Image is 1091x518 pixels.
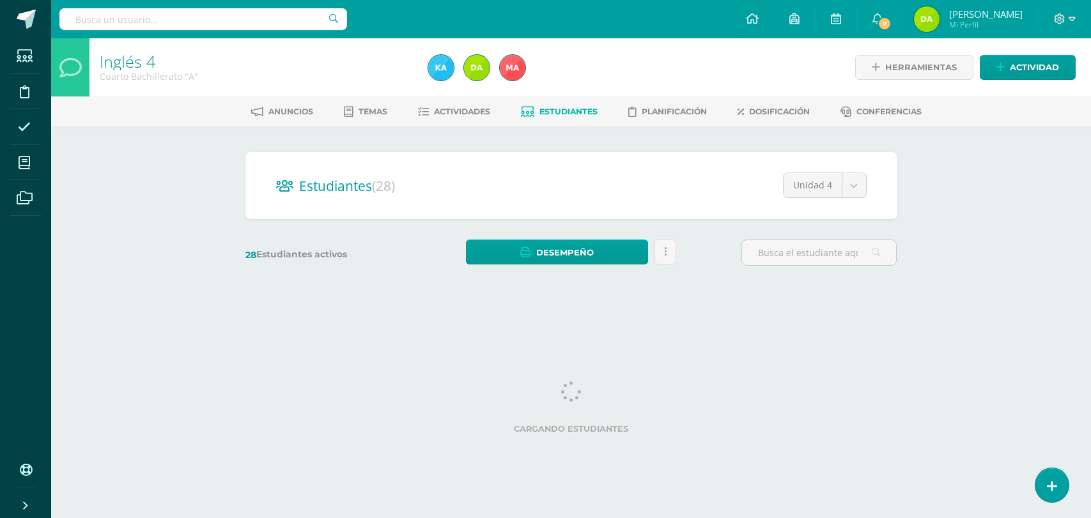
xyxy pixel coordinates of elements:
span: 28 [245,249,256,261]
input: Busca el estudiante aquí... [742,240,896,265]
span: 7 [878,17,892,31]
h1: Inglés 4 [100,52,413,70]
a: Planificación [628,102,707,122]
a: Anuncios [251,102,313,122]
img: 786e783610561c3eb27341371ea08d67.png [464,55,490,80]
span: Anuncios [268,107,313,116]
span: Estudiantes [539,107,598,116]
span: Temas [359,107,387,116]
a: Dosificación [738,102,810,122]
span: [PERSON_NAME] [949,8,1023,20]
a: Temas [344,102,387,122]
a: Estudiantes [521,102,598,122]
a: Inglés 4 [100,50,155,72]
a: Actividades [418,102,490,122]
a: Unidad 4 [784,173,866,197]
img: 0183f867e09162c76e2065f19ee79ccf.png [500,55,525,80]
span: Unidad 4 [793,173,832,197]
a: Herramientas [855,55,973,80]
label: Cargando estudiantes [251,424,892,434]
span: Dosificación [749,107,810,116]
div: Cuarto Bachillerato 'A' [100,70,413,82]
span: Herramientas [885,56,957,79]
span: Actividades [434,107,490,116]
span: Estudiantes [299,177,395,195]
a: Desempeño [466,240,648,264]
a: Conferencias [840,102,922,122]
span: Mi Perfil [949,19,1023,30]
img: 258196113818b181416f1cb94741daed.png [428,55,454,80]
span: (28) [372,177,395,195]
label: Estudiantes activos [245,248,401,261]
input: Busca un usuario... [59,8,347,30]
span: Actividad [1010,56,1059,79]
span: Planificación [642,107,707,116]
span: Desempeño [536,241,594,264]
a: Actividad [980,55,1076,80]
img: 786e783610561c3eb27341371ea08d67.png [914,6,940,32]
span: Conferencias [856,107,922,116]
